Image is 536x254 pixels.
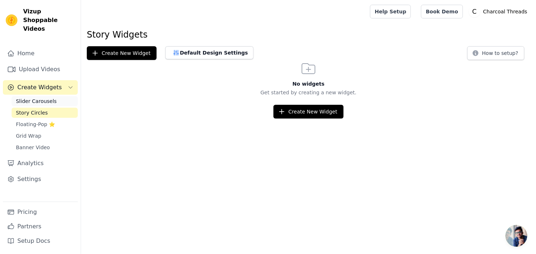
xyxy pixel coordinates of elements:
[370,5,411,18] a: Help Setup
[506,225,527,247] a: Open chat
[16,121,55,128] span: Floating-Pop ⭐
[467,51,524,58] a: How to setup?
[3,62,78,77] a: Upload Videos
[3,156,78,171] a: Analytics
[469,5,530,18] button: C Charcoal Threads
[273,105,343,119] button: Create New Widget
[12,131,78,141] a: Grid Wrap
[467,46,524,60] button: How to setup?
[81,80,536,87] h3: No widgets
[3,172,78,186] a: Settings
[3,46,78,61] a: Home
[81,89,536,96] p: Get started by creating a new widget.
[12,96,78,106] a: Slider Carousels
[3,234,78,248] a: Setup Docs
[12,142,78,152] a: Banner Video
[87,29,530,40] h1: Story Widgets
[16,144,50,151] span: Banner Video
[472,8,477,15] text: C
[12,119,78,129] a: Floating-Pop ⭐
[17,83,62,92] span: Create Widgets
[3,80,78,95] button: Create Widgets
[421,5,463,18] a: Book Demo
[165,46,254,59] button: Default Design Settings
[12,108,78,118] a: Story Circles
[3,219,78,234] a: Partners
[87,46,157,60] button: Create New Widget
[6,14,17,26] img: Vizup
[23,7,75,33] span: Vizup Shoppable Videos
[480,5,530,18] p: Charcoal Threads
[16,132,41,139] span: Grid Wrap
[16,109,48,116] span: Story Circles
[3,205,78,219] a: Pricing
[16,98,57,105] span: Slider Carousels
